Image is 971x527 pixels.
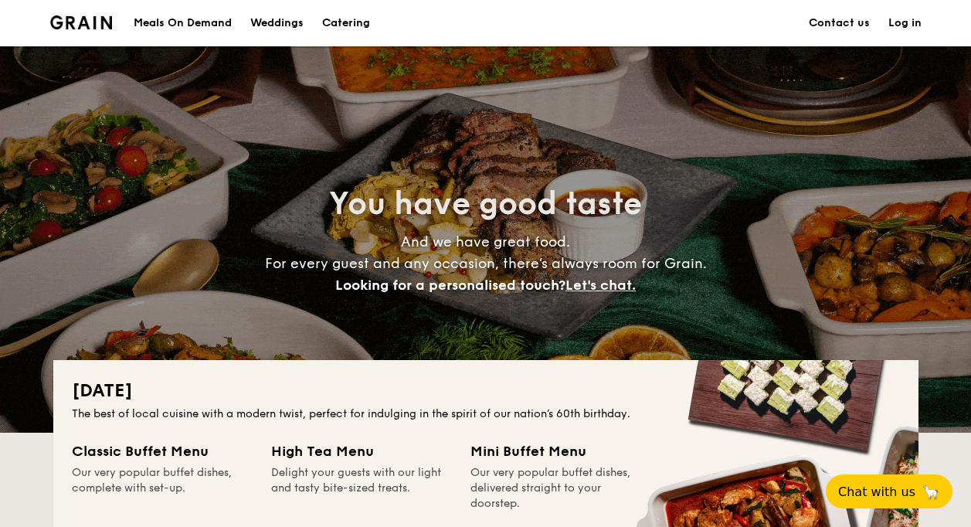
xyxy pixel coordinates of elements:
div: High Tea Menu [271,440,452,462]
img: Grain [50,15,113,29]
div: Delight your guests with our light and tasty bite-sized treats. [271,465,452,512]
span: And we have great food. For every guest and any occasion, there’s always room for Grain. [265,233,707,294]
div: Our very popular buffet dishes, delivered straight to your doorstep. [470,465,651,512]
div: The best of local cuisine with a modern twist, perfect for indulging in the spirit of our nation’... [72,406,900,422]
button: Chat with us🦙 [826,474,952,508]
div: Mini Buffet Menu [470,440,651,462]
div: Our very popular buffet dishes, complete with set-up. [72,465,253,512]
h2: [DATE] [72,379,900,403]
span: 🦙 [922,483,940,501]
span: Let's chat. [565,277,636,294]
span: You have good taste [329,185,642,223]
span: Chat with us [838,484,915,499]
a: Logotype [50,15,113,29]
span: Looking for a personalised touch? [335,277,565,294]
div: Classic Buffet Menu [72,440,253,462]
